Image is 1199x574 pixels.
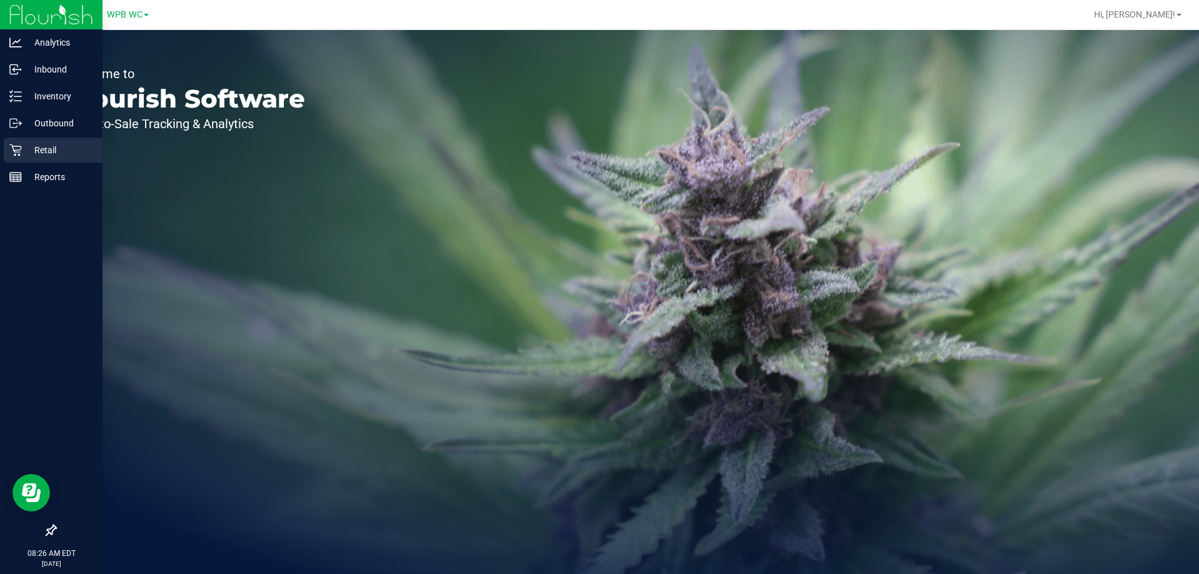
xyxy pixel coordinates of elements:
[9,144,22,156] inline-svg: Retail
[68,118,305,130] p: Seed-to-Sale Tracking & Analytics
[22,62,97,77] p: Inbound
[9,171,22,183] inline-svg: Reports
[22,116,97,131] p: Outbound
[22,169,97,184] p: Reports
[9,63,22,76] inline-svg: Inbound
[22,89,97,104] p: Inventory
[1094,9,1175,19] span: Hi, [PERSON_NAME]!
[22,35,97,50] p: Analytics
[9,36,22,49] inline-svg: Analytics
[107,9,143,20] span: WPB WC
[68,68,305,80] p: Welcome to
[22,143,97,158] p: Retail
[9,117,22,129] inline-svg: Outbound
[68,86,305,111] p: Flourish Software
[6,559,97,568] p: [DATE]
[13,474,50,511] iframe: Resource center
[9,90,22,103] inline-svg: Inventory
[6,548,97,559] p: 08:26 AM EDT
